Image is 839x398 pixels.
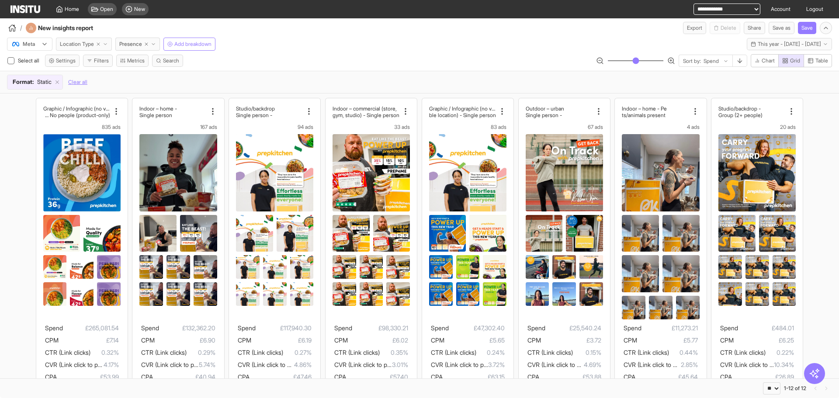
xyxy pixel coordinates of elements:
[45,373,57,381] span: CPA
[622,105,689,118] div: Indoor – home - Pets/animals present
[333,112,399,118] h2: gym, studio) - Single person
[134,6,145,13] span: New
[238,349,283,356] span: CTR (Link clicks)
[573,347,601,358] span: 0.15%
[734,335,794,346] span: £6.25
[334,336,348,344] span: CPM
[139,124,217,131] div: 167 ads
[641,323,697,333] span: £11,273.21
[683,58,701,65] span: Sort by:
[669,347,697,358] span: 0.44%
[56,38,112,51] button: Location Type
[527,361,604,368] span: CVR (Link click to purchase)
[541,335,601,346] span: £3.72
[545,323,601,333] span: £25,540.24
[139,105,177,112] h2: Indoor – home -
[43,105,110,118] div: Graphic / Infographic (no visible location) - No people (product-only)
[790,57,800,64] span: Grid
[45,361,121,368] span: CVR (Link click to purchase)
[392,360,408,370] span: 3.01%
[141,324,159,332] span: Spend
[333,124,410,131] div: 33 ads
[637,335,697,346] span: £5.77
[43,112,110,118] h2: ocation) - No people (product-only)
[527,336,541,344] span: CPM
[784,385,806,392] div: 1-12 of 12
[774,360,794,370] span: 10.34%
[63,323,119,333] span: £265,081.54
[431,324,449,332] span: Spend
[488,360,505,370] span: 3.72%
[7,75,62,89] div: Format:Static
[431,336,444,344] span: CPM
[431,361,507,368] span: CVR (Link click to purchase)
[527,324,545,332] span: Spend
[738,323,794,333] span: £484.01
[141,361,218,368] span: CVR (Link click to purchase)
[238,361,314,368] span: CVR (Link click to purchase)
[526,105,593,118] div: Outdoor – urban - Single person
[119,41,142,48] span: Presence
[159,323,215,333] span: £132,362.20
[90,347,119,358] span: 0.32%
[141,349,187,356] span: CTR (Link clicks)
[139,112,172,118] h2: Single person
[526,112,562,118] h2: - Single person
[251,335,312,346] span: £6.19
[635,372,697,382] span: £45.64
[683,22,706,34] button: Export
[238,373,250,381] span: CPA
[622,105,667,112] h2: Indoor – home - Pe
[187,347,215,358] span: 0.29%
[720,324,738,332] span: Spend
[334,324,352,332] span: Spend
[45,349,90,356] span: CTR (Link clicks)
[236,105,303,118] div: Studio/backdrop - Single person
[747,38,832,50] button: This year - [DATE] - [DATE]
[26,23,117,33] div: New insights report
[65,6,79,13] span: Home
[798,22,816,34] button: Save
[444,335,505,346] span: £5.65
[334,373,346,381] span: CPA
[526,105,564,112] h2: Outdoor – urban
[334,361,411,368] span: CVR (Link click to purchase)
[57,372,119,382] span: £53.99
[622,112,666,118] h2: ts/animals present
[624,373,635,381] span: CPA
[429,112,496,118] h2: ble location) - Single person
[527,349,573,356] span: CTR (Link clicks)
[766,347,794,358] span: 0.22%
[60,41,94,48] span: Location Type
[20,24,22,32] span: /
[59,335,119,346] span: £7.14
[710,22,740,34] span: You cannot delete a preset report.
[83,55,113,67] button: Filters
[163,57,179,64] span: Search
[527,373,539,381] span: CPA
[199,360,215,370] span: 5.74%
[720,349,766,356] span: CTR (Link clicks)
[45,336,59,344] span: CPM
[155,335,215,346] span: £6.90
[352,323,408,333] span: £98,330.21
[624,349,669,356] span: CTR (Link clicks)
[346,372,408,382] span: £57.40
[431,373,443,381] span: CPA
[815,57,828,64] span: Table
[153,372,215,382] span: £40.94
[236,112,272,118] h2: - Single person
[116,55,149,67] button: Metrics
[10,5,40,13] img: Logo
[718,112,763,118] h2: Group (2+ people)
[720,336,734,344] span: CPM
[283,347,312,358] span: 0.27%
[68,75,87,90] button: Clear all
[778,54,804,67] button: Grid
[250,372,312,382] span: £47.46
[449,323,505,333] span: £47,302.40
[141,336,155,344] span: CPM
[804,54,832,67] button: Table
[732,372,794,382] span: £26.89
[476,347,505,358] span: 0.24%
